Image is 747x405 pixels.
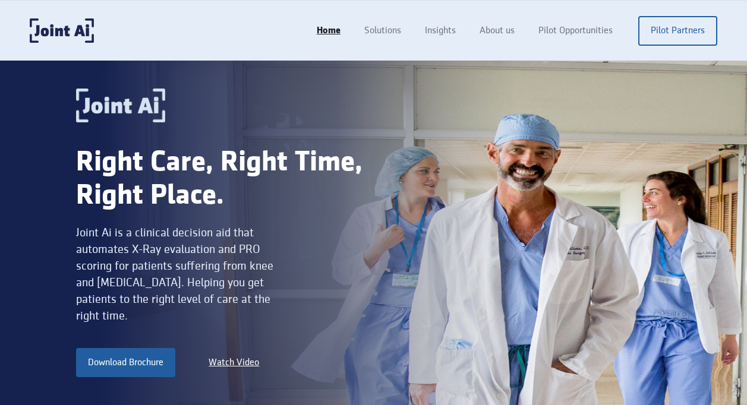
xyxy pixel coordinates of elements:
[209,353,259,372] a: Watch Video
[468,20,527,42] a: About us
[413,20,468,42] a: Insights
[76,224,284,324] div: Joint Ai is a clinical decision aid that automates X-Ray evaluation and PRO scoring for patients ...
[305,20,352,42] a: Home
[638,16,717,46] a: Pilot Partners
[76,348,175,376] a: Download Brochure
[352,20,413,42] a: Solutions
[527,20,625,42] a: Pilot Opportunities
[76,146,374,213] div: Right Care, Right Time, Right Place.
[30,18,94,43] a: home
